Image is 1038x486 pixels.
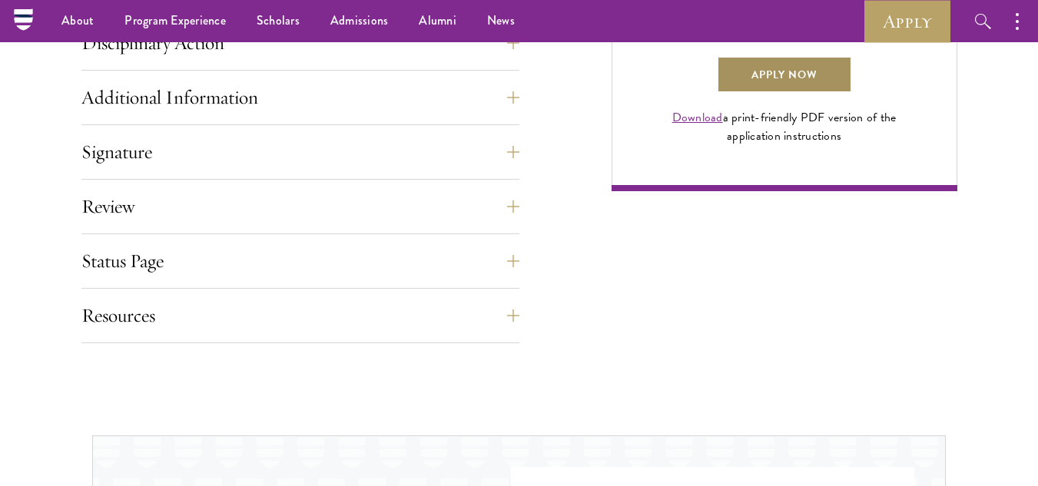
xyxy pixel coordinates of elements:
button: Additional Information [81,79,519,116]
button: Review [81,188,519,225]
button: Disciplinary Action [81,25,519,61]
button: Status Page [81,243,519,279]
div: a print-friendly PDF version of the application instructions [655,108,914,145]
a: Apply Now [717,56,852,93]
a: Download [672,108,723,127]
button: Signature [81,134,519,170]
button: Resources [81,297,519,334]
